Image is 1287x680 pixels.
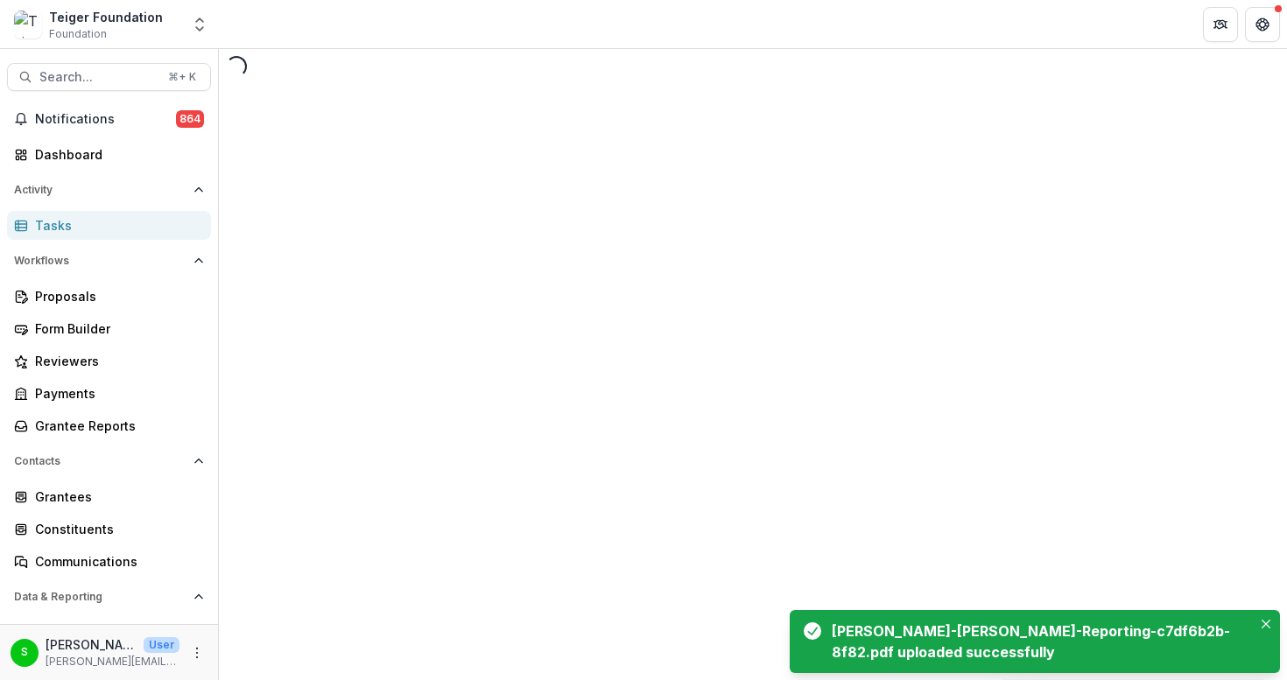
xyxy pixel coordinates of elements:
[39,70,158,85] span: Search...
[35,417,197,435] div: Grantee Reports
[1203,7,1238,42] button: Partners
[7,583,211,611] button: Open Data & Reporting
[46,654,179,669] p: [PERSON_NAME][EMAIL_ADDRESS][DOMAIN_NAME]
[832,620,1245,662] div: [PERSON_NAME]-[PERSON_NAME]-Reporting-c7df6b2b-8f82.pdf uploaded successfully
[49,8,163,26] div: Teiger Foundation
[7,105,211,133] button: Notifications864
[187,7,212,42] button: Open entity switcher
[14,455,186,467] span: Contacts
[7,411,211,440] a: Grantee Reports
[21,647,28,658] div: Stephanie
[35,145,197,164] div: Dashboard
[7,247,211,275] button: Open Workflows
[35,287,197,305] div: Proposals
[14,11,42,39] img: Teiger Foundation
[7,176,211,204] button: Open Activity
[35,112,176,127] span: Notifications
[35,319,197,338] div: Form Builder
[7,63,211,91] button: Search...
[14,255,186,267] span: Workflows
[7,482,211,511] a: Grantees
[35,384,197,403] div: Payments
[7,618,211,647] a: Dashboard
[49,26,107,42] span: Foundation
[783,603,1287,680] div: Notifications-bottom-right
[7,547,211,576] a: Communications
[14,591,186,603] span: Data & Reporting
[46,635,137,654] p: [PERSON_NAME]
[35,520,197,538] div: Constituents
[35,623,197,641] div: Dashboard
[35,552,197,571] div: Communications
[1245,7,1280,42] button: Get Help
[1255,613,1276,634] button: Close
[165,67,200,87] div: ⌘ + K
[7,515,211,543] a: Constituents
[7,282,211,311] a: Proposals
[35,216,197,235] div: Tasks
[144,637,179,653] p: User
[7,140,211,169] a: Dashboard
[186,642,207,663] button: More
[176,110,204,128] span: 864
[35,487,197,506] div: Grantees
[14,184,186,196] span: Activity
[7,314,211,343] a: Form Builder
[7,447,211,475] button: Open Contacts
[35,352,197,370] div: Reviewers
[7,347,211,375] a: Reviewers
[7,211,211,240] a: Tasks
[7,379,211,408] a: Payments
